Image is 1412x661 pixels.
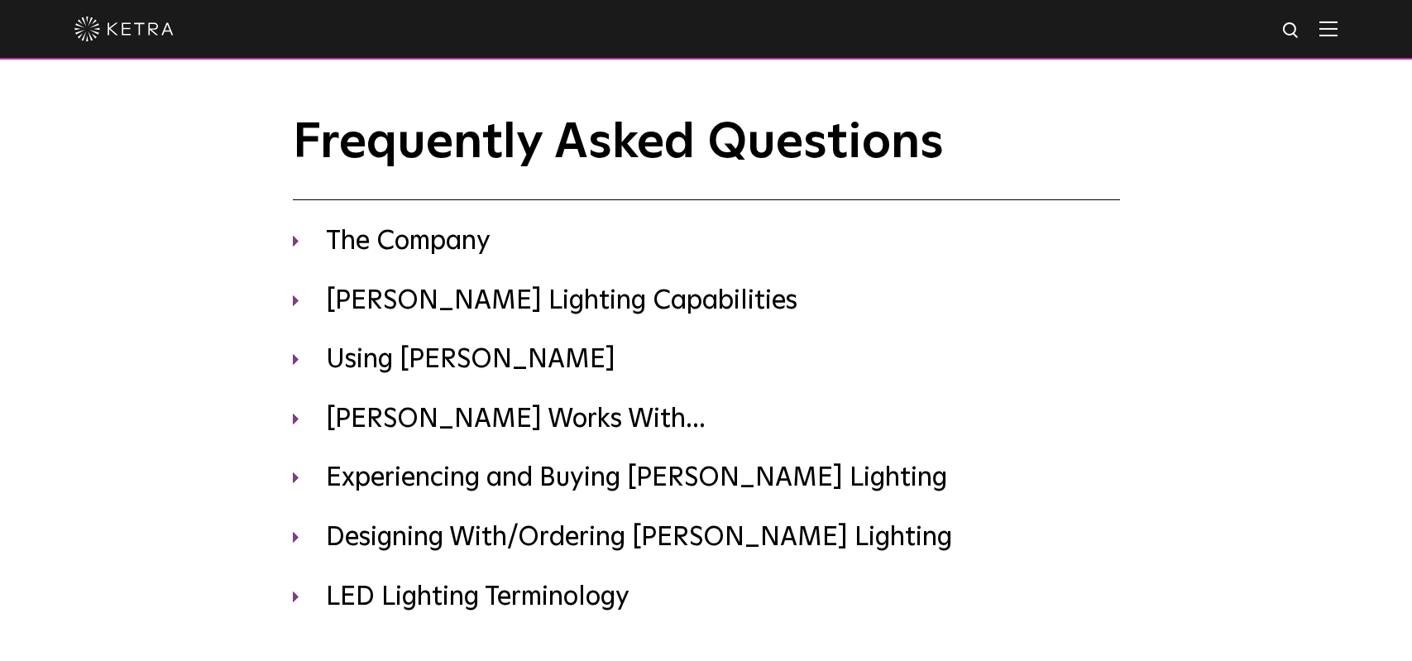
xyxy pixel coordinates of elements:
h3: Designing With/Ordering [PERSON_NAME] Lighting [293,521,1120,556]
img: search icon [1281,21,1302,41]
h3: Using [PERSON_NAME] [293,343,1120,378]
h3: LED Lighting Terminology [293,581,1120,615]
img: Hamburger%20Nav.svg [1319,21,1338,36]
h3: Experiencing and Buying [PERSON_NAME] Lighting [293,462,1120,496]
h1: Frequently Asked Questions [293,116,1120,200]
h3: [PERSON_NAME] Lighting Capabilities [293,285,1120,319]
h3: [PERSON_NAME] Works With... [293,403,1120,438]
h3: The Company [293,225,1120,260]
img: ketra-logo-2019-white [74,17,174,41]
